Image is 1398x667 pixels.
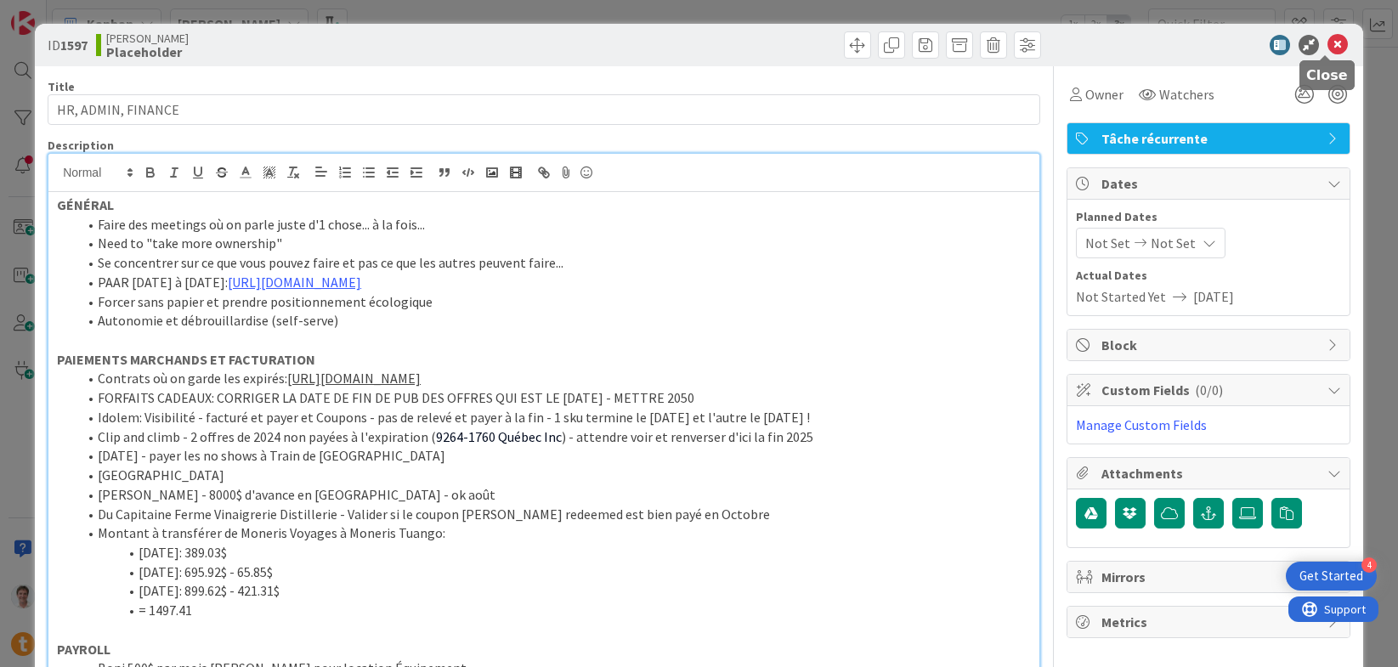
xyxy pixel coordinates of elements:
[1159,84,1214,105] span: Watchers
[1076,267,1341,285] span: Actual Dates
[1299,568,1363,585] div: Get Started
[1193,286,1234,307] span: [DATE]
[228,274,361,291] a: [URL][DOMAIN_NAME]
[77,388,1031,408] li: FORFAITS CADEAUX: CORRIGER LA DATE DE FIN DE PUB DES OFFRES QUI EST LE [DATE] - METTRE 2050
[77,234,1031,253] li: Need to "take more ownership"
[106,31,189,45] span: [PERSON_NAME]
[1361,557,1377,573] div: 4
[1076,416,1207,433] a: Manage Custom Fields
[77,505,1031,524] li: Du Capitaine Ferme Vinaigrerie Distillerie - Valider si le coupon [PERSON_NAME] redeemed est bien...
[77,446,1031,466] li: [DATE] - payer les no shows à Train de [GEOGRAPHIC_DATA]
[1101,612,1319,632] span: Metrics
[1085,84,1123,105] span: Owner
[77,273,1031,292] li: PAAR [DATE] à [DATE]:
[77,601,1031,620] li: = 1497.41
[57,351,315,368] strong: PAIEMENTS MARCHANDS ET FACTURATION
[1101,335,1319,355] span: Block
[1195,382,1223,399] span: ( 0/0 )
[1101,463,1319,483] span: Attachments
[436,428,562,445] span: 9264-1760 Québec Inc
[1076,208,1341,226] span: Planned Dates
[57,196,114,213] strong: GÉNÉRAL
[77,427,1031,447] li: Clip and climb - 2 offres de 2024 non payées à l'expiration ( ) - attendre voir et renverser d'ic...
[77,466,1031,485] li: [GEOGRAPHIC_DATA]
[48,79,75,94] label: Title
[36,3,77,23] span: Support
[77,485,1031,505] li: [PERSON_NAME] - 8000$ d'avance en [GEOGRAPHIC_DATA] - ok août
[77,253,1031,273] li: Se concentrer sur ce que vous pouvez faire et pas ce que les autres peuvent faire...
[106,45,189,59] b: Placeholder
[1306,67,1348,83] h5: Close
[1101,173,1319,194] span: Dates
[98,370,287,387] span: Contrats où on garde les expirés:
[48,138,114,153] span: Description
[1151,233,1196,253] span: Not Set
[57,641,110,658] strong: PAYROLL
[287,370,421,387] a: [URL][DOMAIN_NAME]
[48,35,88,55] span: ID
[77,562,1031,582] li: [DATE]: 695.92$ - 65.85$
[77,408,1031,427] li: Idolem: Visibilité - facturé et payer et Coupons - pas de relevé et payer à la fin - 1 sku termin...
[1076,286,1166,307] span: Not Started Yet
[77,543,1031,562] li: [DATE]: 389.03$
[1286,562,1377,591] div: Open Get Started checklist, remaining modules: 4
[77,311,1031,331] li: Autonomie et débrouillardise (self-serve)
[1101,567,1319,587] span: Mirrors
[77,523,1031,543] li: Montant à transférer de Moneris Voyages à Moneris Tuango:
[77,215,1031,235] li: Faire des meetings où on parle juste d'1 chose... à la fois...
[1101,380,1319,400] span: Custom Fields
[48,94,1040,125] input: type card name here...
[77,292,1031,312] li: Forcer sans papier et prendre positionnement écologique
[77,581,1031,601] li: [DATE]: 899.62$ - 421.31$
[1101,128,1319,149] span: Tâche récurrente
[60,37,88,54] b: 1597
[1085,233,1130,253] span: Not Set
